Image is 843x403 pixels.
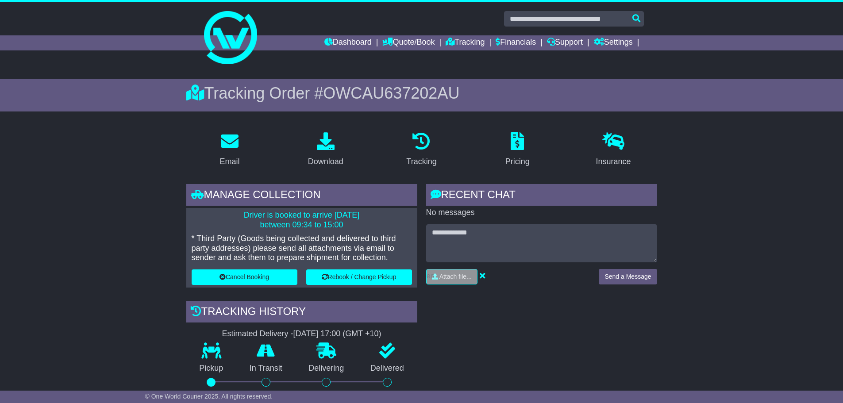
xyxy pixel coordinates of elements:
[323,84,459,102] span: OWCAU637202AU
[186,364,237,373] p: Pickup
[500,129,535,171] a: Pricing
[426,208,657,218] p: No messages
[590,129,637,171] a: Insurance
[219,156,239,168] div: Email
[145,393,273,400] span: © One World Courier 2025. All rights reserved.
[186,84,657,103] div: Tracking Order #
[186,184,417,208] div: Manage collection
[324,35,372,50] a: Dashboard
[496,35,536,50] a: Financials
[296,364,358,373] p: Delivering
[357,364,417,373] p: Delivered
[400,129,442,171] a: Tracking
[505,156,530,168] div: Pricing
[293,329,381,339] div: [DATE] 17:00 (GMT +10)
[547,35,583,50] a: Support
[302,129,349,171] a: Download
[236,364,296,373] p: In Transit
[599,269,657,284] button: Send a Message
[192,211,412,230] p: Driver is booked to arrive [DATE] between 09:34 to 15:00
[192,234,412,263] p: * Third Party (Goods being collected and delivered to third party addresses) please send all atta...
[446,35,485,50] a: Tracking
[382,35,435,50] a: Quote/Book
[406,156,436,168] div: Tracking
[426,184,657,208] div: RECENT CHAT
[186,301,417,325] div: Tracking history
[214,129,245,171] a: Email
[596,156,631,168] div: Insurance
[308,156,343,168] div: Download
[186,329,417,339] div: Estimated Delivery -
[192,269,297,285] button: Cancel Booking
[306,269,412,285] button: Rebook / Change Pickup
[594,35,633,50] a: Settings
